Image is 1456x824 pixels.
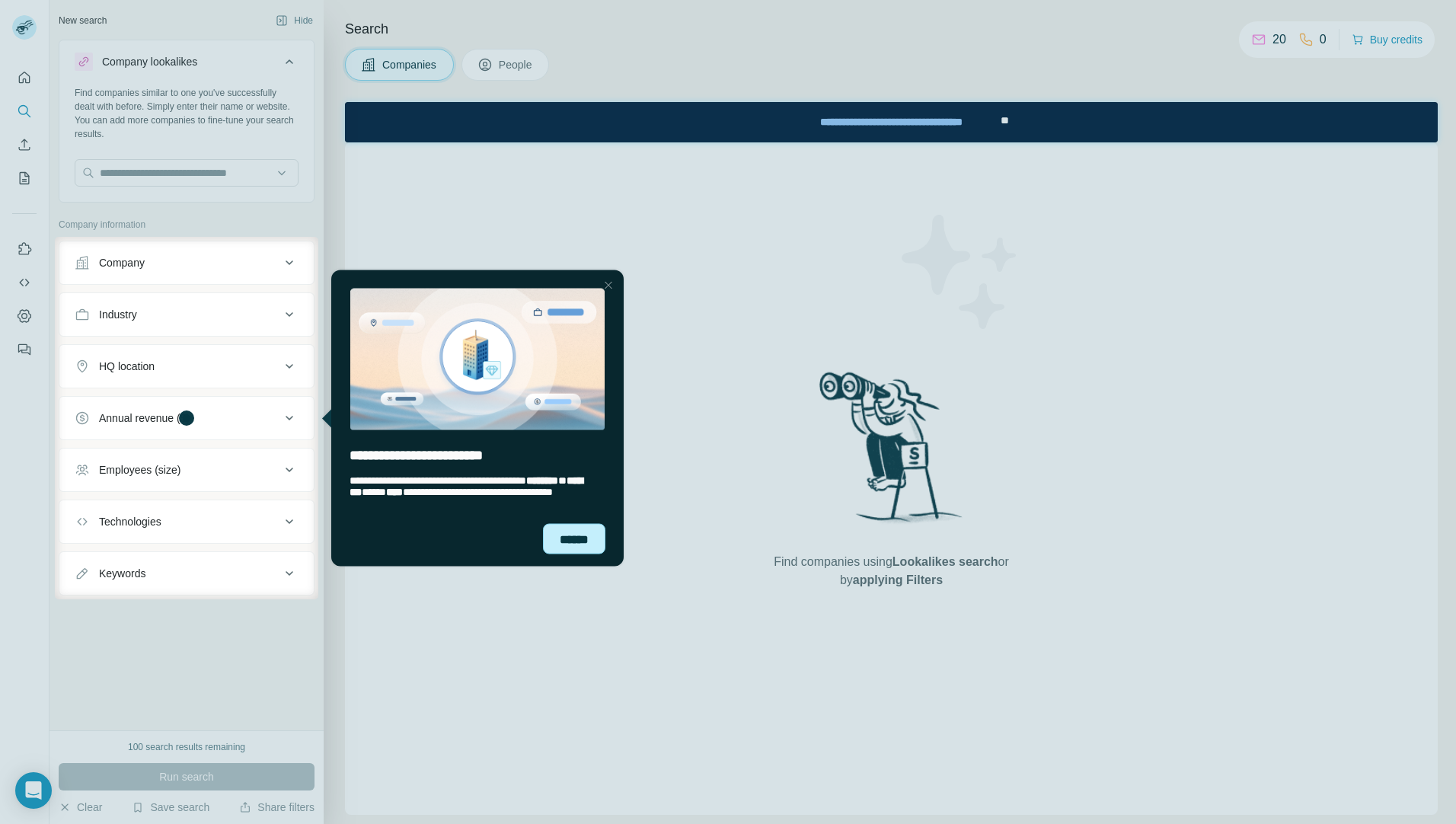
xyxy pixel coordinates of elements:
[99,359,155,374] div: HQ location
[99,462,180,477] div: Employees (size)
[59,503,314,540] button: Technologies
[59,296,314,333] button: Industry
[318,267,627,570] iframe: Tooltip
[99,255,145,270] div: Company
[439,3,654,37] div: Upgrade plan for full access to Surfe
[59,452,314,488] button: Employees (size)
[59,244,314,281] button: Company
[59,400,314,436] button: Annual revenue ($)
[99,566,145,581] div: Keywords
[99,307,137,322] div: Industry
[99,410,190,426] div: Annual revenue ($)
[59,348,314,385] button: HQ location
[99,514,161,529] div: Technologies
[59,555,314,592] button: Keywords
